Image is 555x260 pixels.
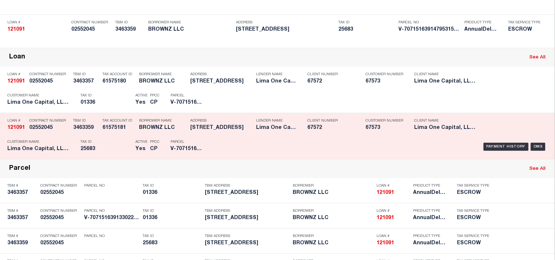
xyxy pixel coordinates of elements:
p: Parcel [170,93,203,98]
p: Tax Service Type [457,184,490,188]
h5: 138 MONTAGUE ST DANVILLE VA 24541 [205,240,289,246]
p: Customer Name [7,140,70,144]
h5: 3463357 [7,215,37,221]
p: Loan # [377,209,410,213]
p: Address [190,119,252,123]
p: TBM # [7,184,37,188]
h5: 02552045 [71,27,112,33]
h5: Lima One Capital, LLC - Term Po... [256,79,296,85]
h5: ESCROW [457,190,490,196]
p: Customer Number [366,72,404,77]
h5: 3463359 [7,240,37,246]
p: Tax Service Type [457,234,490,238]
h5: 67572 [307,125,355,131]
h5: Yes [135,146,146,152]
h5: ESCROW [457,240,490,246]
strong: 121091 [377,190,394,195]
p: Client Number [307,72,355,77]
p: Lender Name [256,119,296,123]
h5: 121091 [377,190,410,196]
h5: 02552045 [40,215,80,221]
h5: AnnualDelinquency,Escrow [413,215,446,221]
strong: 121091 [7,27,25,32]
h5: 121091 [7,125,26,131]
h5: BROWNZ LLC [148,27,232,33]
p: Customer Number [366,119,404,123]
div: OMS [531,143,546,151]
p: Active [135,140,147,144]
h5: 01336 [143,215,201,221]
p: PPCC [150,93,160,98]
p: Contract Number [40,234,80,238]
p: Client Number [307,119,355,123]
h5: ESCROW [457,215,490,221]
h5: 138 MONTAGUE ST DANVILLE VA 24541 [190,125,252,131]
h5: 01336 [143,190,201,196]
h5: 3463359 [115,27,145,33]
p: Client Name [415,119,477,123]
h5: V-7071516391330226090201 [84,215,139,221]
div: Loan [9,53,25,62]
h5: 337 CHURCH STREET DANVILLE VA 24540 [190,79,252,85]
strong: 121091 [7,79,25,84]
p: Contract Number [29,119,70,123]
p: PPCC [150,140,160,144]
p: TBM # [7,209,37,213]
h5: 67572 [307,79,355,85]
p: Product Type [413,234,446,238]
p: Loan # [377,184,410,188]
p: Loan # [7,72,26,77]
h5: 01336 [80,100,132,106]
h5: 121091 [377,215,410,221]
h5: 138 MONTAGUE ST DANVILLE VA 24541 [236,27,335,33]
h5: Lima One Capital, LLC - Term Portfolio [7,100,70,106]
h5: 337 CHURCH STREET DANVILLE VA 24540 [205,190,289,196]
div: Parcel [9,165,30,173]
p: Client Name [415,72,477,77]
h5: V-7071516391330226090201 [170,100,203,106]
p: Tax Service Type [509,20,545,25]
p: Customer Name [7,93,70,98]
p: TBM Address [205,234,289,238]
p: Product Type [413,209,446,213]
p: Lender Name [256,72,296,77]
p: Borrower Name [148,20,232,25]
h5: AnnualDelinquency,Escrow [465,27,498,33]
h5: 02552045 [40,190,80,196]
p: TBM ID [115,20,145,25]
p: Tax ID [143,184,201,188]
p: TBM ID [73,72,99,77]
h5: 3463357 [7,190,37,196]
h5: Lima One Capital, LLC - Term Po... [256,125,296,131]
p: Product Type [465,20,498,25]
h5: 61575181 [102,125,135,131]
h5: 02552045 [40,240,80,246]
p: Active [135,93,147,98]
p: Contract Number [29,72,70,77]
h5: 337 CHURCH STREET DANVILLE VA 24540 [205,215,289,221]
h5: BROWNZ LLC [293,240,373,246]
h5: V-7071516391479531557175 [399,27,461,33]
h5: CP [150,100,160,106]
p: Loan # [7,20,68,25]
h5: ESCROW [509,27,545,33]
h5: AnnualDelinquency,Escrow [413,190,446,196]
p: Borrower Name [139,119,187,123]
p: Product Type [413,184,446,188]
h5: 61575180 [102,79,135,85]
h5: 25683 [338,27,395,33]
h5: 121091 [7,79,26,85]
p: Borrower Name [139,72,187,77]
p: Tax ID [143,234,201,238]
p: Tax ID [338,20,395,25]
h5: 02552045 [29,79,70,85]
p: Parcel No [84,209,139,213]
h5: 67573 [366,125,402,131]
p: Borrower [293,209,373,213]
strong: 121091 [377,241,394,246]
p: Parcel No [84,184,139,188]
h5: Yes [135,100,146,106]
p: Tax Service Type [457,209,490,213]
h5: 25683 [80,146,132,152]
p: Contract Number [40,184,80,188]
